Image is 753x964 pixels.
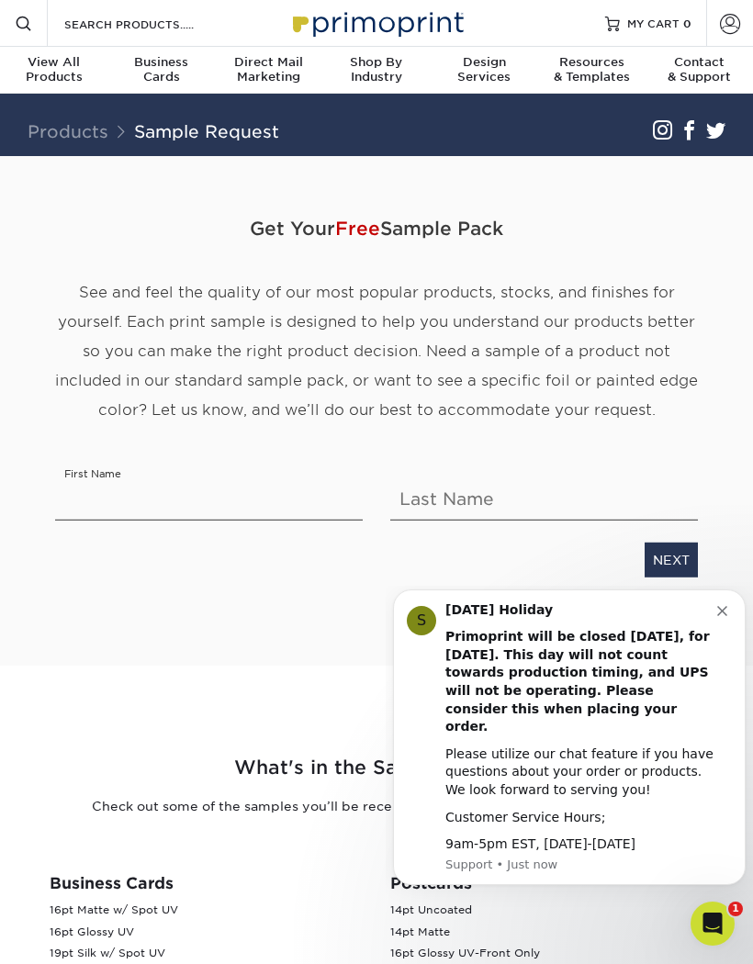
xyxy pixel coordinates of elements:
[683,17,691,29] span: 0
[538,47,646,95] a: Resources& Templates
[215,55,322,70] span: Direct Mail
[322,47,430,95] a: Shop ByIndustry
[50,874,363,892] h3: Business Cards
[691,902,735,946] iframe: Intercom live chat
[538,55,646,70] span: Resources
[134,121,279,141] a: Sample Request
[14,797,739,815] p: Check out some of the samples you’ll be receiving by viewing our .
[335,217,380,239] span: Free
[386,586,753,914] iframe: Intercom notifications message
[322,55,430,84] div: Industry
[107,47,215,95] a: BusinessCards
[322,55,430,70] span: Shop By
[107,55,215,84] div: Cards
[431,55,538,70] span: Design
[646,47,753,95] a: Contact& Support
[62,13,242,35] input: SEARCH PRODUCTS.....
[728,902,743,916] span: 1
[646,55,753,84] div: & Support
[431,55,538,84] div: Services
[646,55,753,70] span: Contact
[107,55,215,70] span: Business
[55,283,698,418] span: See and feel the quality of our most popular products, stocks, and finishes for yourself. Each pr...
[14,754,739,782] h2: What's in the Sample Packet
[627,16,680,31] span: MY CART
[55,200,698,255] span: Get Your Sample Pack
[215,47,322,95] a: Direct MailMarketing
[645,542,698,577] a: NEXT
[285,3,468,42] img: Primoprint
[431,47,538,95] a: DesignServices
[538,55,646,84] div: & Templates
[28,121,108,141] a: Products
[215,55,322,84] div: Marketing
